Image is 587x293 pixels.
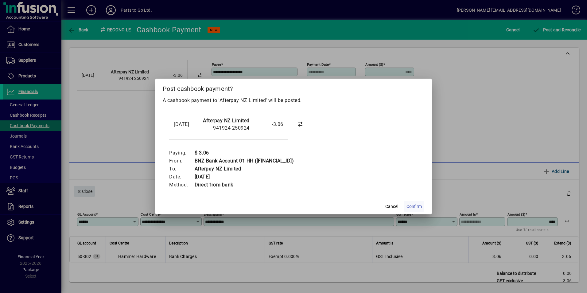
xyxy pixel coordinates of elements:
button: Confirm [404,201,424,212]
button: Cancel [382,201,402,212]
td: Date: [169,173,194,181]
div: -3.06 [253,121,283,128]
div: [DATE] [174,121,198,128]
span: Cancel [385,203,398,210]
td: To: [169,165,194,173]
td: From: [169,157,194,165]
td: Method: [169,181,194,189]
td: BNZ Bank Account 01 HH ([FINANCIAL_ID]) [194,157,294,165]
td: Direct from bank [194,181,294,189]
h2: Post cashbook payment? [155,79,432,96]
td: $ 3.06 [194,149,294,157]
p: A cashbook payment to 'Afterpay NZ Limited' will be posted. [163,97,424,104]
strong: Afterpay NZ Limited [203,118,250,123]
span: Confirm [406,203,422,210]
td: Afterpay NZ Limited [194,165,294,173]
td: Paying: [169,149,194,157]
span: 941924 250924 [213,125,250,131]
td: [DATE] [194,173,294,181]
